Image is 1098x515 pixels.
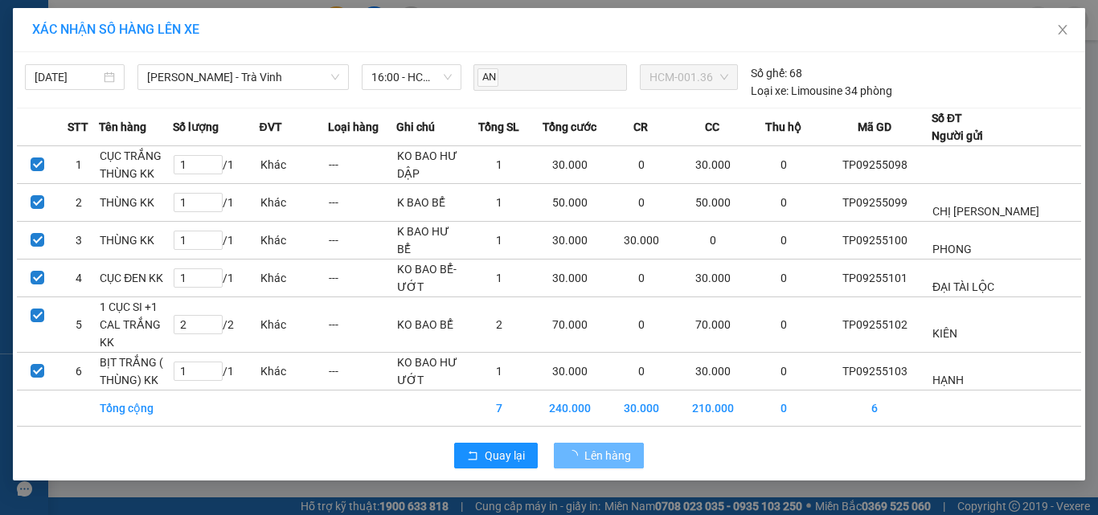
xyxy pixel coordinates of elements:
span: Lên hàng [584,447,631,464]
td: 30.000 [676,260,750,297]
button: rollbackQuay lại [454,443,538,468]
td: 1 [465,222,533,260]
td: 0 [750,260,818,297]
td: KO BAO BỂ [396,297,465,353]
span: Tên hàng [99,118,146,136]
td: THÙNG KK [99,184,173,222]
p: GỬI: [6,31,235,62]
span: Quay lại [485,447,525,464]
p: NHẬN: [6,69,235,84]
span: CX TÂN TÂN [39,104,171,120]
td: THÙNG KK [99,222,173,260]
span: Số lượng [173,118,219,136]
td: TP09255098 [818,146,932,184]
td: 1 [58,146,99,184]
td: TP09255102 [818,297,932,353]
span: Thu hộ [765,118,801,136]
span: K BAO HƯ [111,104,171,120]
td: 0 [750,146,818,184]
span: SANG [147,47,182,62]
td: KO BAO BỂ-ƯỚT [396,260,465,297]
td: TP09255099 [818,184,932,222]
td: 4 [58,260,99,297]
td: 0 [750,297,818,353]
td: / 1 [173,184,259,222]
td: 1 [465,184,533,222]
td: Khác [260,353,328,390]
td: KO BAO HƯ ƯỚT [396,353,465,390]
td: 30.000 [676,146,750,184]
td: 0 [607,184,675,222]
td: Khác [260,260,328,297]
td: CỤC ĐEN KK [99,260,173,297]
div: Limousine 34 phòng [751,82,892,100]
td: / 1 [173,222,259,260]
span: Loại xe: [751,82,789,100]
td: Khác [260,222,328,260]
span: ĐẠI TÀI LỘC [932,280,994,293]
td: 70.000 [676,297,750,353]
span: 0338882993 - [6,87,106,102]
td: / 1 [173,353,259,390]
span: loading [567,450,584,461]
span: 16:00 - HCM-001.36 [371,65,452,89]
td: 30.000 [533,353,607,390]
td: 50.000 [676,184,750,222]
span: KIÊN [932,327,957,340]
td: 30.000 [533,260,607,297]
td: --- [328,146,396,184]
td: TP09255101 [818,260,932,297]
td: Khác [260,184,328,222]
td: / 1 [173,146,259,184]
td: KO BAO HƯ DẬP [396,146,465,184]
span: Tổng cước [543,118,596,136]
td: TP09255100 [818,222,932,260]
td: 0 [750,390,818,427]
span: VP [PERSON_NAME] ([GEOGRAPHIC_DATA]) - [6,31,182,62]
td: 1 [465,260,533,297]
td: Khác [260,297,328,353]
span: rollback [467,450,478,463]
td: --- [328,297,396,353]
td: --- [328,353,396,390]
span: VP Trà Vinh (Hàng) [45,69,156,84]
td: K BAO HƯ BỂ [396,222,465,260]
span: Hồ Chí Minh - Trà Vinh [147,65,339,89]
span: Số ghế: [751,64,787,82]
td: 1 CỤC SI +1 CAL TRẮNG KK [99,297,173,353]
td: / 1 [173,260,259,297]
td: 2 [465,297,533,353]
td: 30.000 [607,390,675,427]
span: CHỊ [PERSON_NAME] [932,205,1039,218]
td: 3 [58,222,99,260]
span: HẠNH [932,374,964,386]
span: Tổng SL [478,118,519,136]
input: 13/09/2025 [35,68,100,86]
td: --- [328,260,396,297]
span: down [330,72,340,82]
strong: BIÊN NHẬN GỬI HÀNG [54,9,186,24]
td: --- [328,222,396,260]
span: HCM-001.36 [649,65,728,89]
td: 210.000 [676,390,750,427]
span: Ghi chú [396,118,435,136]
td: 0 [607,260,675,297]
td: 1 [465,146,533,184]
span: CR [633,118,648,136]
td: 30.000 [533,222,607,260]
span: PHONG [932,243,972,255]
button: Close [1040,8,1085,53]
td: 7 [465,390,533,427]
td: Tổng cộng [99,390,173,427]
span: STT [68,118,88,136]
span: TÀI [86,87,106,102]
td: 0 [676,222,750,260]
span: ĐVT [260,118,282,136]
td: TP09255103 [818,353,932,390]
td: 50.000 [533,184,607,222]
span: close [1056,23,1069,36]
td: 240.000 [533,390,607,427]
span: Mã GD [858,118,891,136]
td: 0 [607,353,675,390]
td: CỤC TRẮNG THÙNG KK [99,146,173,184]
